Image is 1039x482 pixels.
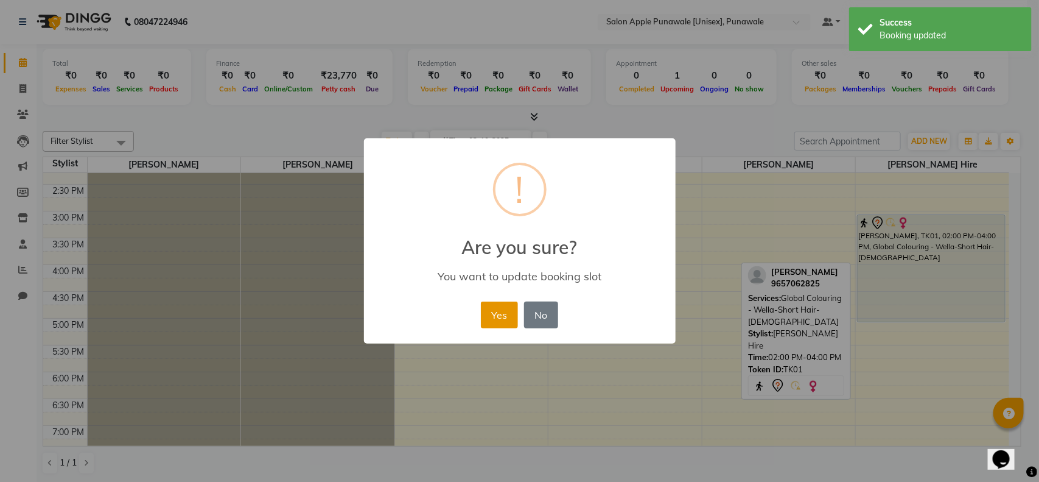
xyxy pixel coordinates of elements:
div: You want to update booking slot [381,269,657,283]
button: Yes [481,302,518,328]
button: No [524,302,558,328]
div: Success [880,16,1023,29]
iframe: chat widget [988,433,1027,470]
div: Booking updated [880,29,1023,42]
h2: Are you sure? [364,222,676,258]
div: ! [516,165,524,214]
